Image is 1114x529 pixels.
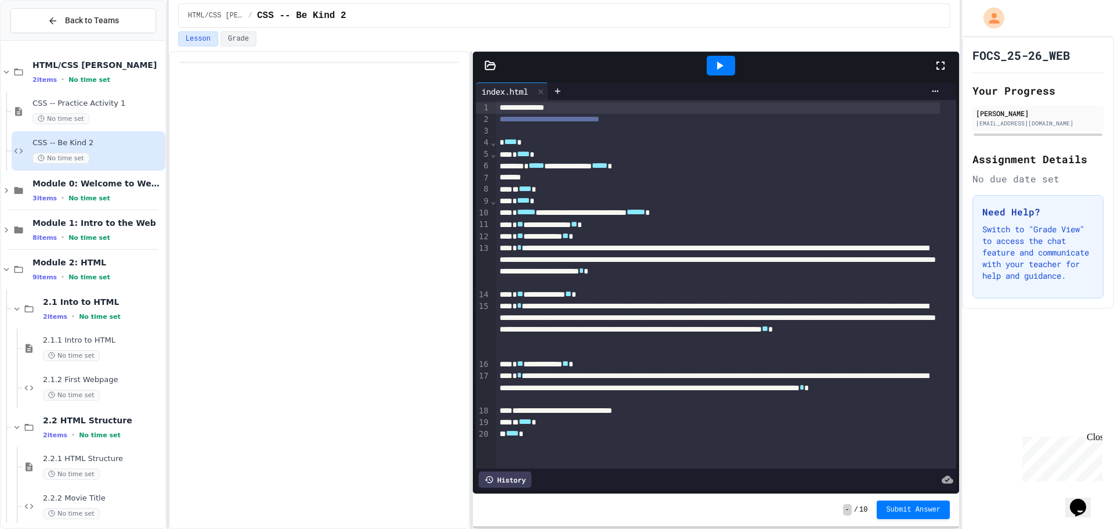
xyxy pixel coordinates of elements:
span: • [62,193,64,203]
div: 4 [476,137,490,149]
span: • [62,233,64,242]
span: CSS -- Practice Activity 1 [32,99,163,109]
span: No time set [68,195,110,202]
div: 11 [476,219,490,231]
span: No time set [43,469,100,480]
span: No time set [79,431,121,439]
h3: Need Help? [982,205,1094,219]
span: No time set [43,350,100,361]
div: 17 [476,370,490,405]
div: 8 [476,183,490,195]
span: 2 items [32,76,57,84]
span: / [248,11,252,20]
div: 10 [476,207,490,219]
div: 13 [476,243,490,289]
span: • [72,312,74,321]
div: 14 [476,289,490,301]
span: HTML/CSS [PERSON_NAME] [32,60,163,70]
div: 12 [476,231,490,243]
span: No time set [32,113,89,124]
span: • [62,272,64,282]
span: 2.2 HTML Structure [43,415,163,426]
iframe: chat widget [1065,483,1102,517]
span: No time set [43,390,100,401]
h2: Assignment Details [972,151,1104,167]
div: No due date set [972,172,1104,186]
span: 2.1.2 First Webpage [43,375,163,385]
span: No time set [79,313,121,321]
div: 1 [476,102,490,114]
div: History [479,472,531,488]
span: 2.2.1 HTML Structure [43,454,163,464]
div: [EMAIL_ADDRESS][DOMAIN_NAME] [976,119,1100,128]
div: 19 [476,417,490,429]
div: 7 [476,172,490,184]
span: 2.1.1 Intro to HTML [43,336,163,346]
div: [PERSON_NAME] [976,108,1100,118]
div: index.html [476,85,534,98]
span: 2 items [43,313,67,321]
span: 9 items [32,274,57,281]
div: 6 [476,160,490,172]
span: Module 0: Welcome to Web Development [32,178,163,189]
iframe: chat widget [1018,432,1102,481]
div: index.html [476,82,548,100]
span: 2.2.2 Movie Title [43,494,163,503]
span: Submit Answer [886,505,941,514]
button: Lesson [178,31,218,46]
span: 2 items [43,431,67,439]
button: Grade [220,31,256,46]
span: Fold line [490,149,496,159]
span: • [72,430,74,440]
span: No time set [43,508,100,519]
div: Chat with us now!Close [5,5,80,74]
span: HTML/CSS Campbell [188,11,244,20]
button: Back to Teams [10,8,156,33]
span: Module 2: HTML [32,257,163,268]
span: No time set [32,153,89,164]
div: 3 [476,125,490,137]
span: 10 [859,505,867,514]
span: 8 items [32,234,57,242]
h2: Your Progress [972,82,1104,99]
div: 18 [476,405,490,417]
span: Back to Teams [65,15,119,27]
div: 9 [476,196,490,207]
div: 16 [476,359,490,370]
div: 5 [476,149,490,160]
span: No time set [68,274,110,281]
div: 2 [476,114,490,125]
div: 15 [476,301,490,359]
span: - [843,504,852,516]
span: Module 1: Intro to the Web [32,218,163,228]
span: • [62,75,64,84]
span: CSS -- Be Kind 2 [32,138,163,148]
div: My Account [971,5,1007,31]
span: Fold line [490,138,496,147]
span: Fold line [490,196,496,206]
span: 2.1 Into to HTML [43,297,163,307]
span: / [854,505,858,514]
span: 3 items [32,195,57,202]
span: CSS -- Be Kind 2 [257,9,346,23]
h1: FOCS_25-26_WEB [972,47,1070,63]
p: Switch to "Grade View" to access the chat feature and communicate with your teacher for help and ... [982,224,1094,282]
span: No time set [68,234,110,242]
span: No time set [68,76,110,84]
button: Submit Answer [877,501,950,519]
div: 20 [476,429,490,440]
